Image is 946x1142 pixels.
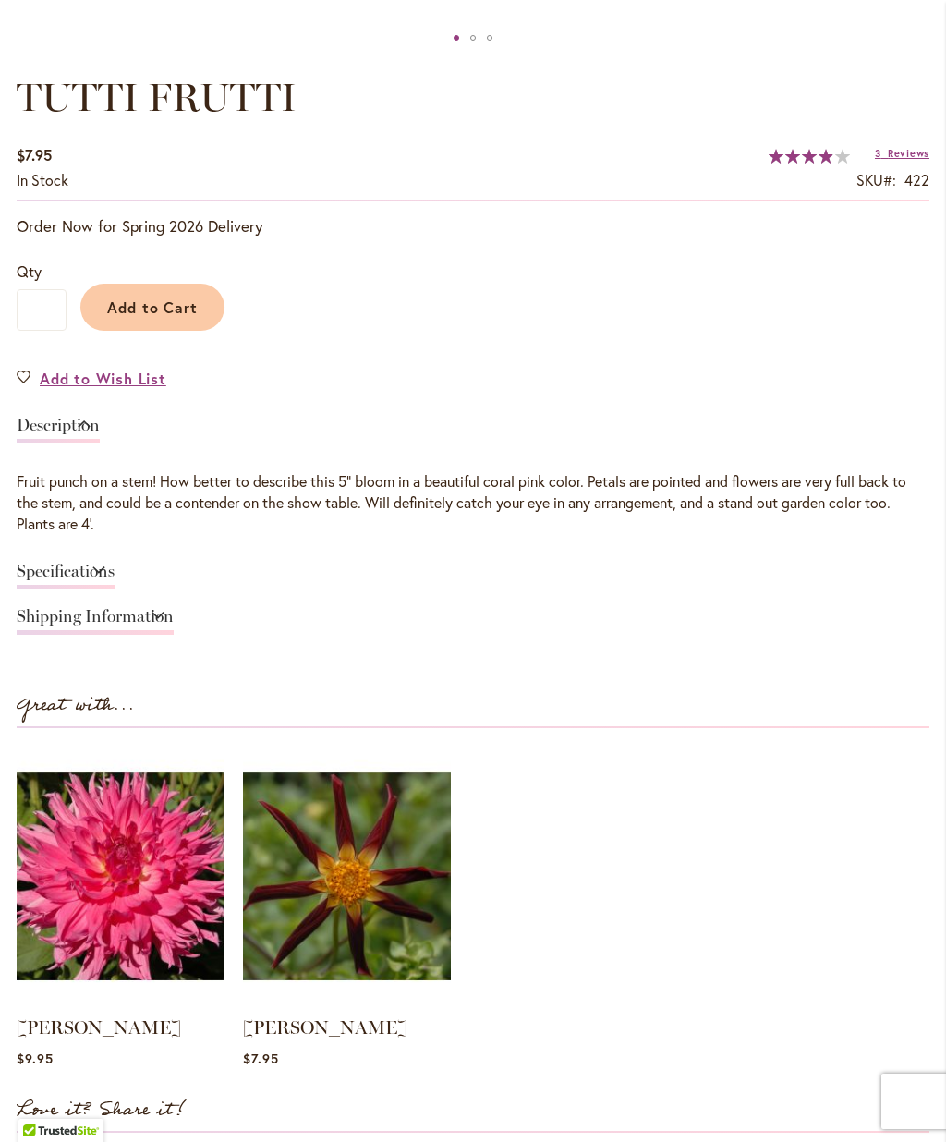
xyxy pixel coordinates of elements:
strong: Great with... [17,690,135,721]
div: TUTTI FRUTTI [481,24,498,52]
a: 3 Reviews [875,147,929,160]
span: $7.95 [243,1050,279,1067]
span: Qty [17,261,42,281]
div: Availability [17,170,68,191]
div: 422 [904,170,929,191]
img: HELEN RICHMOND [17,747,224,1006]
div: Detailed Product Info [17,407,929,644]
p: Order Now for Spring 2026 Delivery [17,215,929,237]
span: In stock [17,170,68,189]
a: [PERSON_NAME] [17,1016,181,1039]
a: Shipping Information [17,608,174,635]
div: 78% [769,149,850,164]
span: Add to Wish List [40,368,166,389]
strong: Love it? Share it! [17,1095,186,1125]
span: 3 [875,147,881,160]
a: Specifications [17,563,115,589]
div: TUTTI FRUTTI [448,24,465,52]
div: Fruit punch on a stem! How better to describe this 5" bloom in a beautiful coral pink color. Peta... [17,471,929,535]
span: $7.95 [17,145,52,164]
span: Reviews [888,147,929,160]
span: TUTTI FRUTTI [17,74,297,121]
span: Add to Cart [107,298,199,317]
strong: SKU [856,170,896,189]
div: TUTTI FRUTTI [465,24,481,52]
button: Add to Cart [80,284,224,331]
a: [PERSON_NAME] [243,1016,407,1039]
iframe: Launch Accessibility Center [14,1076,66,1128]
a: Add to Wish List [17,368,166,389]
img: TAHOMA MOONSHOT [243,747,451,1006]
a: Description [17,417,100,443]
span: $9.95 [17,1050,54,1067]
